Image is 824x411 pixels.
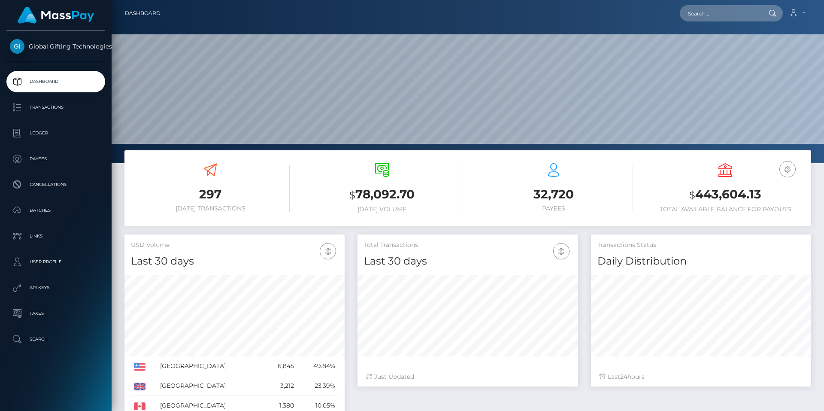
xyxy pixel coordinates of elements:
img: CA.png [134,402,145,410]
p: Batches [10,204,102,217]
h5: USD Volume [131,241,338,250]
img: US.png [134,363,145,371]
h3: 78,092.70 [303,186,461,204]
img: MassPay Logo [18,7,94,24]
span: Global Gifting Technologies Inc [6,43,105,50]
h4: Daily Distribution [597,254,805,269]
p: User Profile [10,256,102,268]
p: Search [10,333,102,346]
h4: Last 30 days [131,254,338,269]
small: $ [349,189,355,201]
span: 24 [620,373,627,381]
a: Taxes [6,303,105,324]
img: Global Gifting Technologies Inc [10,39,24,54]
a: Transactions [6,97,105,118]
td: 3,212 [264,376,297,396]
p: Dashboard [10,75,102,88]
small: $ [689,189,695,201]
td: [GEOGRAPHIC_DATA] [157,356,264,376]
p: Transactions [10,101,102,114]
a: User Profile [6,251,105,273]
a: Dashboard [6,71,105,92]
a: Ledger [6,122,105,144]
h5: Transactions Status [597,241,805,250]
h3: 443,604.13 [646,186,805,204]
h6: Payees [474,205,633,212]
a: Cancellations [6,174,105,195]
p: Payees [10,152,102,165]
td: 23.39% [297,376,339,396]
a: Search [6,329,105,350]
td: [GEOGRAPHIC_DATA] [157,376,264,396]
p: API Keys [10,281,102,294]
a: Batches [6,200,105,221]
h4: Last 30 days [364,254,571,269]
h3: 297 [131,186,290,203]
a: Dashboard [125,4,161,22]
h3: 32,720 [474,186,633,203]
td: 6,845 [264,356,297,376]
a: Links [6,225,105,247]
img: GB.png [134,383,145,390]
h6: [DATE] Transactions [131,205,290,212]
p: Links [10,230,102,243]
input: Search... [680,5,760,21]
p: Taxes [10,307,102,320]
h6: Total Available Balance for Payouts [646,206,805,213]
td: 49.84% [297,356,339,376]
h5: Total Transactions [364,241,571,250]
p: Cancellations [10,178,102,191]
a: Payees [6,148,105,170]
div: Last hours [600,372,803,381]
a: API Keys [6,277,105,298]
h6: [DATE] Volume [303,206,461,213]
p: Ledger [10,127,102,140]
div: Just Updated [366,372,569,381]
